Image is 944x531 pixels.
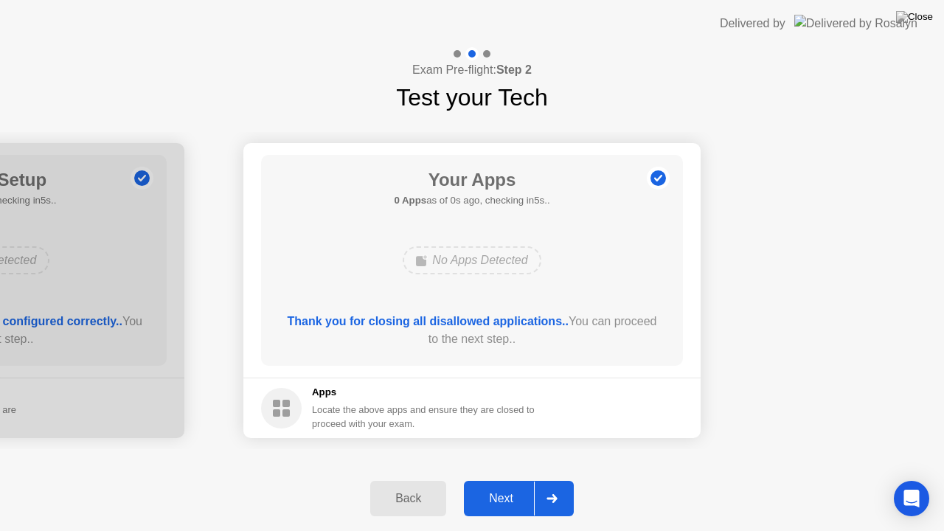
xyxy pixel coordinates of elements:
img: Delivered by Rosalyn [794,15,917,32]
div: Locate the above apps and ensure they are closed to proceed with your exam. [312,403,535,431]
b: Thank you for closing all disallowed applications.. [288,315,569,327]
div: Delivered by [720,15,785,32]
h1: Test your Tech [396,80,548,115]
button: Next [464,481,574,516]
div: No Apps Detected [403,246,541,274]
h1: Your Apps [394,167,549,193]
div: Next [468,492,534,505]
b: Step 2 [496,63,532,76]
h5: Apps [312,385,535,400]
h5: as of 0s ago, checking in5s.. [394,193,549,208]
h4: Exam Pre-flight: [412,61,532,79]
b: 0 Apps [394,195,426,206]
div: You can proceed to the next step.. [282,313,662,348]
img: Close [896,11,933,23]
button: Back [370,481,446,516]
div: Open Intercom Messenger [894,481,929,516]
div: Back [375,492,442,505]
